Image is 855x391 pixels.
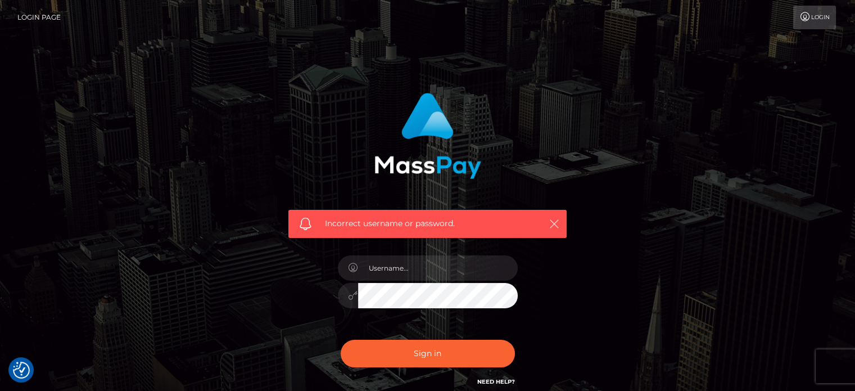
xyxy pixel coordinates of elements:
[13,362,30,379] img: Revisit consent button
[358,255,518,281] input: Username...
[13,362,30,379] button: Consent Preferences
[374,93,481,179] img: MassPay Login
[17,6,61,29] a: Login Page
[477,378,515,385] a: Need Help?
[341,340,515,367] button: Sign in
[793,6,836,29] a: Login
[325,218,530,230] span: Incorrect username or password.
